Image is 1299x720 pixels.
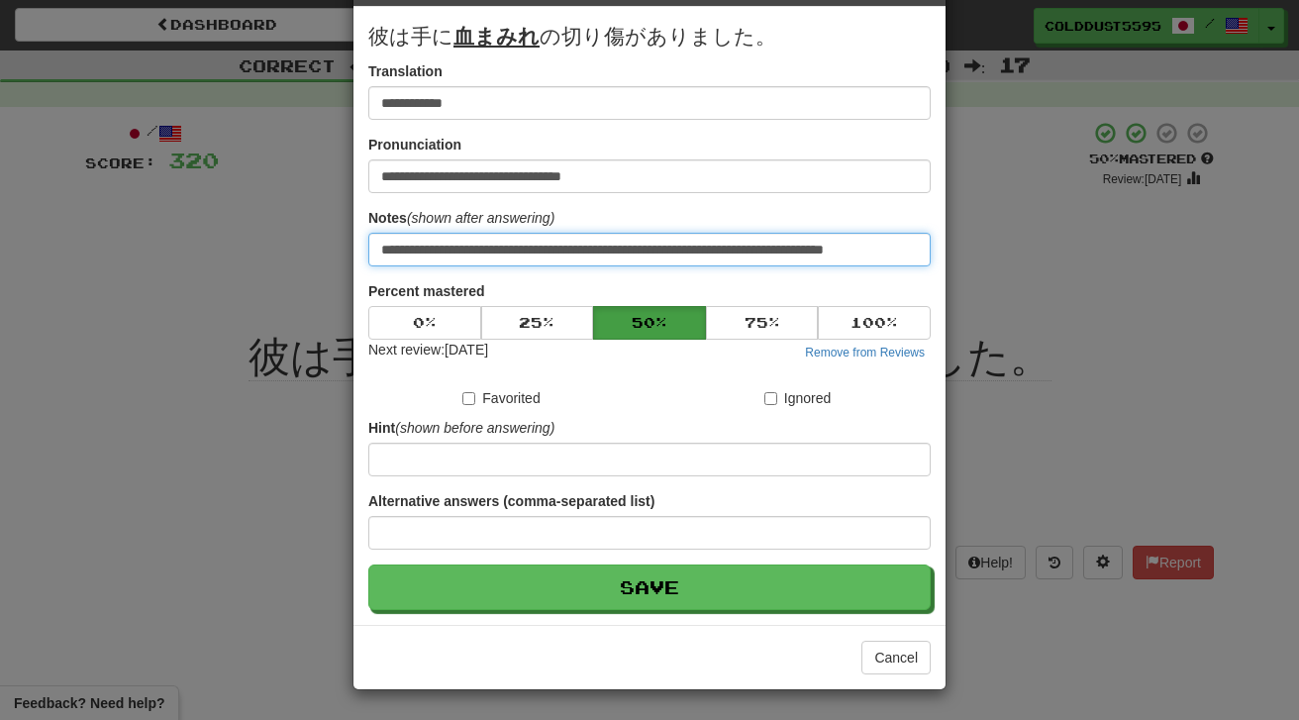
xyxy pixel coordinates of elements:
[861,641,931,674] button: Cancel
[368,61,443,81] label: Translation
[395,420,554,436] em: (shown before answering)
[764,392,777,405] input: Ignored
[462,392,475,405] input: Favorited
[764,388,831,408] label: Ignored
[368,208,554,228] label: Notes
[462,388,540,408] label: Favorited
[368,340,488,363] div: Next review: [DATE]
[368,565,931,610] button: Save
[368,22,931,51] p: 彼は手に の切り傷がありました。
[593,306,706,340] button: 50%
[368,491,654,511] label: Alternative answers (comma-separated list)
[368,306,931,340] div: Percent mastered
[368,306,481,340] button: 0%
[706,306,819,340] button: 75%
[481,306,594,340] button: 25%
[799,342,931,363] button: Remove from Reviews
[818,306,931,340] button: 100%
[368,418,554,438] label: Hint
[368,135,461,154] label: Pronunciation
[368,281,485,301] label: Percent mastered
[453,25,540,48] u: 血まみれ
[407,210,554,226] em: (shown after answering)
